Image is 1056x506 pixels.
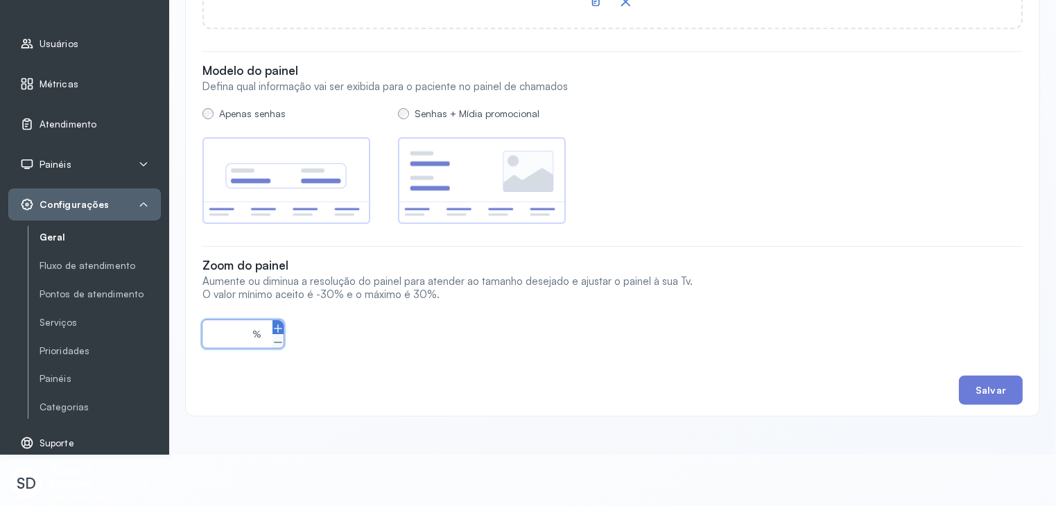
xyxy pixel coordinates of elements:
span: Atendimento [40,119,96,130]
p: Suporte Datasys [50,464,122,491]
h4: Zoom do painel [202,258,1023,272]
a: Atendimento [20,117,149,131]
a: Categorias [40,401,161,413]
span: Senhas + Mídia promocional [415,107,539,119]
img: password-image-panel.png [398,137,566,224]
a: Fluxo de atendimento [40,260,161,272]
a: Painéis [40,370,161,387]
a: Serviços [40,317,161,329]
a: Métricas [20,77,149,91]
p: Administrador [50,491,122,503]
a: Prioridades [40,342,161,360]
span: Painéis [40,159,71,171]
a: Categorias [40,399,161,416]
span: Apenas senhas [219,107,286,119]
a: Pontos de atendimento [40,288,161,300]
p: O valor mínimo aceito é -30% e o máximo é 30%. [202,288,757,302]
a: Painéis [40,373,161,385]
a: Geral [40,229,161,246]
span: Métricas [40,78,78,90]
span: Suporte [40,437,74,449]
a: Serviços [40,314,161,331]
button: Salvar [959,376,1023,405]
a: Pontos de atendimento [40,286,161,303]
span: % [252,320,267,348]
span: Configurações [40,199,109,211]
a: Prioridades [40,345,161,357]
p: Aumente ou diminua a resolução do painel para atender ao tamanho desejado e ajustar o painel à su... [202,275,757,288]
h4: Modelo do painel [202,63,1023,78]
span: Usuários [40,38,78,50]
a: Usuários [20,37,149,51]
a: Fluxo de atendimento [40,257,161,274]
p: Defina qual informação vai ser exibida para o paciente no painel de chamados [202,80,757,94]
a: Geral [40,232,161,243]
img: simple-panel.png [202,137,370,224]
